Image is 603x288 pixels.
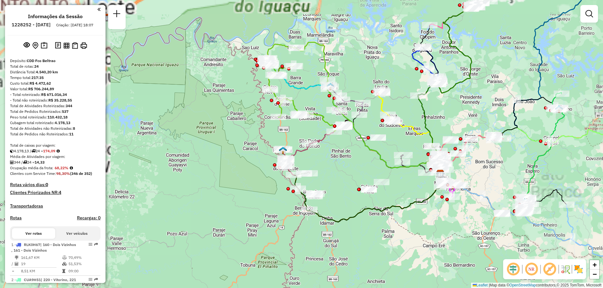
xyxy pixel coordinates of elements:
img: Chopinzinho [555,105,563,113]
strong: R$ 35.228,55 [48,98,72,102]
strong: 14,33 [35,160,45,165]
span: | 220 - Vitorino, 221 - Pato Branco [11,277,76,288]
span: | 160 - Dois Vizinhos , 161 - Dois Vizinhos [11,242,76,253]
em: Média calculada utilizando a maior ocupação (%Peso ou %Cubagem) de cada rota da sessão. Rotas cro... [70,166,73,170]
img: Exibir/Ocultar setores [573,264,584,274]
a: Clique aqui para minimizar o painel [97,6,100,13]
td: 51,53% [68,261,98,267]
a: Zoom out [590,270,599,279]
div: - Total não roteirizado: [10,97,100,103]
i: Cubagem total roteirizado [10,149,14,153]
div: Atividade não roteirizada - DAVID GIUSTI [370,134,386,141]
div: Total de Atividades Roteirizadas: [10,103,100,109]
div: Map data © contributors,© 2025 TomTom, Microsoft [471,283,603,288]
h4: Recargas: 0 [77,215,100,221]
strong: 68,22% [55,165,68,170]
h6: 1228252 - [DATE] [12,22,51,28]
button: Ver veículos [55,228,99,239]
i: Total de Atividades [15,262,19,266]
strong: (346 de 352) [70,171,92,176]
em: Rota exportada [94,243,98,246]
div: Tempo total: [10,75,100,81]
a: Zoom in [590,260,599,270]
i: % de utilização da cubagem [62,262,67,266]
span: 1 - [11,242,76,253]
strong: 110.432,18 [47,115,68,119]
strong: CDD Fco Beltrao [27,58,56,63]
span: Clientes com Service Time: [10,171,56,176]
div: Atividade não roteirizada - CAMILA PICINI - ME [361,186,377,193]
h4: Informações da Sessão [28,13,83,19]
div: Média de Atividades por viagem: [10,154,100,160]
span: RLK0H67 [24,242,40,247]
a: Rotas [10,215,22,221]
td: 161,67 KM [21,254,62,261]
span: Exibir rótulo [542,262,557,277]
button: Exibir sessão original [22,40,31,50]
img: Realeza [326,82,334,91]
button: Visualizar Romaneio [71,41,79,50]
td: 70,49% [68,254,98,261]
h4: Clientes Priorizados NR: [10,190,100,195]
div: Atividade não roteirizada - FRANCILEIA FERREIRA [337,123,352,129]
button: Logs desbloquear sessão [54,41,62,50]
h4: Transportadoras [10,203,100,209]
i: Meta Caixas/viagem: 196,26 Diferença: -22,17 [57,149,60,153]
div: Atividade não roteirizada - CLEISON FIORENTIN 03 [278,158,294,165]
div: 344 / 24 = [10,160,100,165]
strong: R$ 706.244,89 [28,86,54,91]
img: 706 UDC Light Pato Branco [521,198,529,206]
div: Depósito: [10,58,100,64]
i: Total de Atividades [10,160,14,164]
img: Pranchita [279,146,287,154]
strong: R$ 671.016,34 [41,92,67,97]
a: Leaflet [473,283,488,287]
span: | [489,283,490,287]
span: + [593,261,597,269]
div: 4.178,13 / 24 = [10,148,100,154]
strong: 174,09 [43,149,55,153]
strong: 0 [46,182,48,187]
i: Total de rotas [31,149,35,153]
div: Atividade não roteirizada - 50.248.583 BELONI TE [374,179,389,185]
td: 8,51 KM [21,268,62,274]
div: Total de caixas por viagem: [10,143,100,148]
em: Rota exportada [94,278,98,281]
span: Ocultar NR [524,262,539,277]
i: Total de rotas [23,160,27,164]
a: OpenStreetMap [509,283,536,287]
strong: 344 [66,103,72,108]
strong: 537 [62,109,68,114]
strong: 11 [69,132,73,136]
strong: 24 [34,64,39,69]
button: Ver rotas [12,228,55,239]
td: = [11,268,14,274]
div: Cubagem total roteirizado: [10,120,100,126]
i: Tempo total em rota [62,269,65,273]
button: Painel de Sugestão [40,41,49,50]
strong: 8 [73,126,75,131]
button: Visualizar relatório de Roteirização [62,41,71,50]
td: 19 [21,261,62,267]
span: 2 - [11,277,76,288]
div: Criação: [DATE] 18:07 [54,22,96,28]
div: Total de Atividades não Roteirizadas: [10,126,100,131]
em: Opções [89,278,92,281]
img: CDD Foz do Iguaçu [102,13,110,22]
i: % de utilização do peso [62,256,67,259]
strong: R$ 4.472,62 [30,81,51,86]
div: Peso total roteirizado: [10,114,100,120]
div: Distância Total: [10,69,100,75]
strong: 4 [59,190,61,195]
span: Ocupação média da frota: [10,165,53,170]
button: Centralizar mapa no depósito ou ponto de apoio [31,41,40,50]
div: Custo total: [10,81,100,86]
div: - Total roteirizado: [10,92,100,97]
span: − [593,270,597,278]
td: 09:00 [68,268,98,274]
img: CDD Fco Beltrao [436,170,444,178]
strong: 98,30% [56,171,70,176]
span: Ocultar deslocamento [506,262,521,277]
strong: 4.540,20 km [36,70,58,74]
